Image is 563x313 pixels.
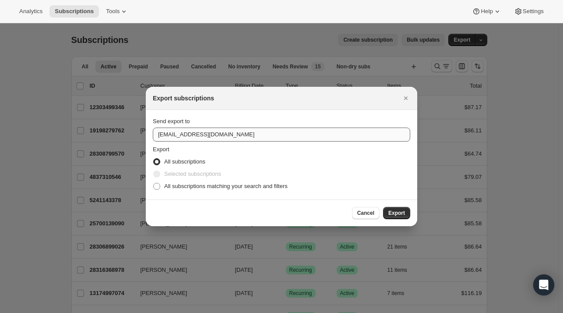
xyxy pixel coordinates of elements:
button: Help [467,5,507,18]
span: All subscriptions matching your search and filters [164,183,288,189]
button: Settings [509,5,549,18]
h2: Export subscriptions [153,94,214,103]
span: All subscriptions [164,158,205,165]
button: Cancel [352,207,380,219]
span: Send export to [153,118,190,124]
span: Settings [523,8,544,15]
div: Open Intercom Messenger [533,274,554,295]
span: Help [481,8,493,15]
button: Tools [101,5,134,18]
button: Analytics [14,5,48,18]
span: Subscriptions [55,8,94,15]
span: Export [153,146,169,153]
button: Close [400,92,412,104]
span: Tools [106,8,120,15]
span: Export [388,210,405,217]
button: Subscriptions [49,5,99,18]
span: Cancel [357,210,374,217]
span: Selected subscriptions [164,171,221,177]
button: Export [383,207,410,219]
span: Analytics [19,8,42,15]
